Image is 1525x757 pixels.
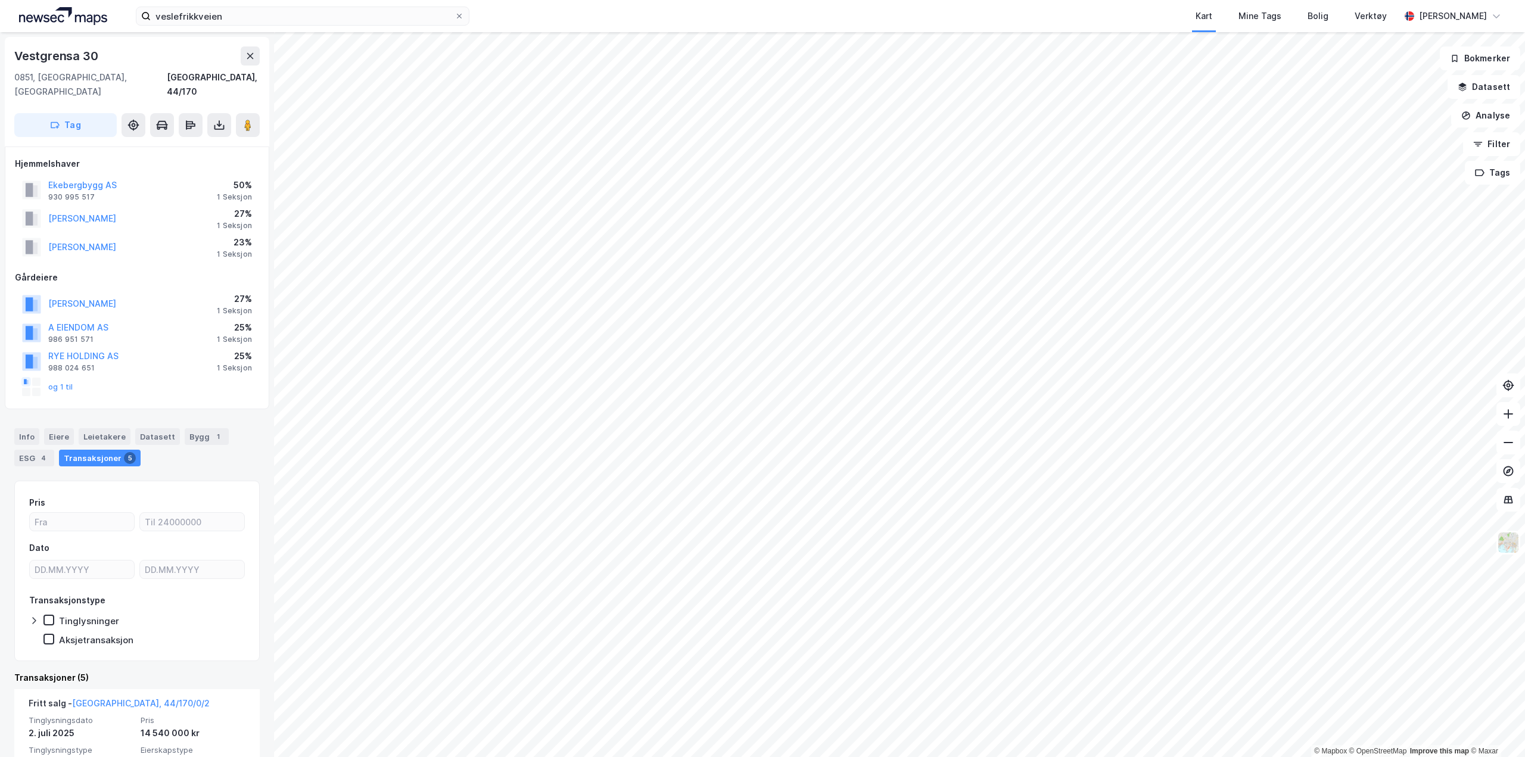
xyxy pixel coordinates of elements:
[14,70,167,99] div: 0851, [GEOGRAPHIC_DATA], [GEOGRAPHIC_DATA]
[1410,747,1469,755] a: Improve this map
[141,745,245,755] span: Eierskapstype
[29,715,133,725] span: Tinglysningsdato
[1308,9,1328,23] div: Bolig
[217,349,252,363] div: 25%
[1463,132,1520,156] button: Filter
[38,452,49,464] div: 4
[167,70,260,99] div: [GEOGRAPHIC_DATA], 44/170
[30,513,134,531] input: Fra
[59,450,141,466] div: Transaksjoner
[1497,531,1520,554] img: Z
[14,671,260,685] div: Transaksjoner (5)
[14,450,54,466] div: ESG
[1465,700,1525,757] iframe: Chat Widget
[44,428,74,445] div: Eiere
[29,745,133,755] span: Tinglysningstype
[1440,46,1520,70] button: Bokmerker
[72,698,210,708] a: [GEOGRAPHIC_DATA], 44/170/0/2
[217,235,252,250] div: 23%
[14,113,117,137] button: Tag
[15,157,259,171] div: Hjemmelshaver
[185,428,229,445] div: Bygg
[19,7,107,25] img: logo.a4113a55bc3d86da70a041830d287a7e.svg
[212,431,224,443] div: 1
[1349,747,1407,755] a: OpenStreetMap
[140,513,244,531] input: Til 24000000
[217,363,252,373] div: 1 Seksjon
[1314,747,1347,755] a: Mapbox
[141,715,245,725] span: Pris
[59,634,133,646] div: Aksjetransaksjon
[217,320,252,335] div: 25%
[29,696,210,715] div: Fritt salg -
[151,7,455,25] input: Søk på adresse, matrikkel, gårdeiere, leietakere eller personer
[217,306,252,316] div: 1 Seksjon
[14,428,39,445] div: Info
[141,726,245,740] div: 14 540 000 kr
[15,270,259,285] div: Gårdeiere
[140,560,244,578] input: DD.MM.YYYY
[59,615,119,627] div: Tinglysninger
[217,192,252,202] div: 1 Seksjon
[29,496,45,510] div: Pris
[1355,9,1387,23] div: Verktøy
[14,46,100,66] div: Vestgrensa 30
[217,221,252,230] div: 1 Seksjon
[1451,104,1520,127] button: Analyse
[217,292,252,306] div: 27%
[1465,700,1525,757] div: Kontrollprogram for chat
[30,560,134,578] input: DD.MM.YYYY
[48,192,95,202] div: 930 995 517
[217,250,252,259] div: 1 Seksjon
[124,452,136,464] div: 5
[217,178,252,192] div: 50%
[29,593,105,608] div: Transaksjonstype
[1419,9,1487,23] div: [PERSON_NAME]
[48,335,94,344] div: 986 951 571
[217,207,252,221] div: 27%
[29,541,49,555] div: Dato
[79,428,130,445] div: Leietakere
[1465,161,1520,185] button: Tags
[48,363,95,373] div: 988 024 651
[1448,75,1520,99] button: Datasett
[29,726,133,740] div: 2. juli 2025
[135,428,180,445] div: Datasett
[1196,9,1212,23] div: Kart
[1238,9,1281,23] div: Mine Tags
[217,335,252,344] div: 1 Seksjon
